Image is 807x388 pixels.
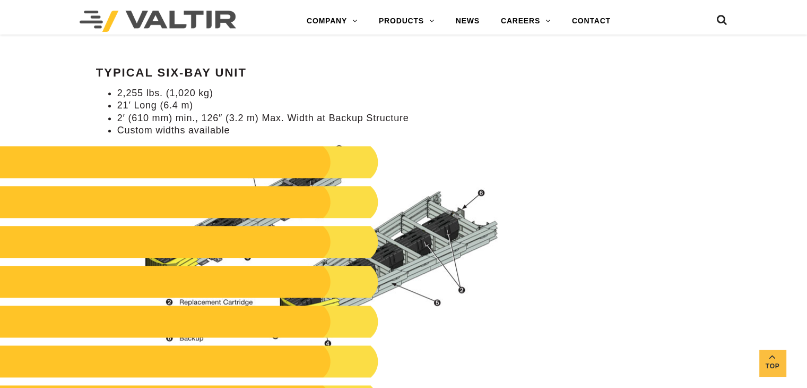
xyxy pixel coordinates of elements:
a: PRODUCTS [368,11,445,32]
a: COMPANY [296,11,368,32]
a: NEWS [445,11,490,32]
li: Custom widths available [117,124,509,137]
img: Valtir [80,11,236,32]
strong: Typical Six-Bay Unit [96,66,247,79]
li: 2′ (610 mm) min., 126″ (3.2 m) Max. Width at Backup Structure [117,112,509,124]
li: 2,255 lbs. (1,020 kg) [117,87,509,99]
a: CAREERS [490,11,561,32]
a: CONTACT [561,11,621,32]
li: 21′ Long (6.4 m) [117,99,509,112]
a: Top [759,350,786,376]
span: Top [759,360,786,373]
